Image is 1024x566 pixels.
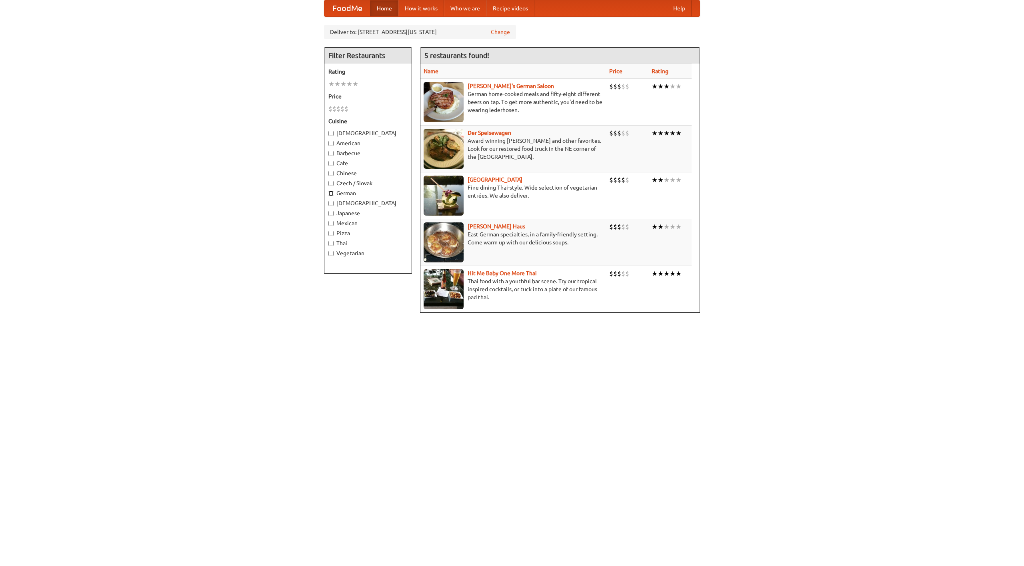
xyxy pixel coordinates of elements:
img: kohlhaus.jpg [424,222,464,262]
li: ★ [652,222,658,231]
input: American [328,141,334,146]
li: $ [617,129,621,138]
p: Fine dining Thai-style. Wide selection of vegetarian entrées. We also deliver. [424,184,603,200]
li: ★ [670,269,676,278]
li: ★ [334,80,340,88]
li: $ [609,176,613,184]
a: Rating [652,68,668,74]
input: Barbecue [328,151,334,156]
input: Vegetarian [328,251,334,256]
li: ★ [352,80,358,88]
li: $ [332,104,336,113]
label: Chinese [328,169,408,177]
img: satay.jpg [424,176,464,216]
p: German home-cooked meals and fifty-eight different beers on tap. To get more authentic, you'd nee... [424,90,603,114]
li: $ [613,222,617,231]
a: Help [667,0,692,16]
li: $ [625,176,629,184]
label: Mexican [328,219,408,227]
li: ★ [652,269,658,278]
li: $ [609,222,613,231]
input: Thai [328,241,334,246]
li: $ [625,269,629,278]
label: Barbecue [328,149,408,157]
li: $ [621,82,625,91]
li: ★ [664,82,670,91]
li: ★ [676,129,682,138]
a: How it works [398,0,444,16]
input: Czech / Slovak [328,181,334,186]
b: [GEOGRAPHIC_DATA] [468,176,522,183]
li: ★ [670,129,676,138]
li: $ [344,104,348,113]
li: $ [609,129,613,138]
img: babythai.jpg [424,269,464,309]
input: [DEMOGRAPHIC_DATA] [328,131,334,136]
p: Award-winning [PERSON_NAME] and other favorites. Look for our restored food truck in the NE corne... [424,137,603,161]
li: ★ [658,176,664,184]
a: [PERSON_NAME]'s German Saloon [468,83,554,89]
label: Japanese [328,209,408,217]
img: speisewagen.jpg [424,129,464,169]
b: Der Speisewagen [468,130,511,136]
li: $ [625,129,629,138]
a: Price [609,68,622,74]
p: Thai food with a youthful bar scene. Try our tropical inspired cocktails, or tuck into a plate of... [424,277,603,301]
div: Deliver to: [STREET_ADDRESS][US_STATE] [324,25,516,39]
li: ★ [652,176,658,184]
li: ★ [340,80,346,88]
li: ★ [346,80,352,88]
li: ★ [676,269,682,278]
a: Hit Me Baby One More Thai [468,270,537,276]
li: ★ [652,82,658,91]
li: ★ [664,222,670,231]
a: [PERSON_NAME] Haus [468,223,525,230]
label: Pizza [328,229,408,237]
label: Vegetarian [328,249,408,257]
li: ★ [658,129,664,138]
li: $ [625,82,629,91]
label: Czech / Slovak [328,179,408,187]
input: Cafe [328,161,334,166]
p: East German specialties, in a family-friendly setting. Come warm up with our delicious soups. [424,230,603,246]
li: ★ [658,222,664,231]
li: ★ [664,269,670,278]
label: [DEMOGRAPHIC_DATA] [328,199,408,207]
label: Cafe [328,159,408,167]
li: $ [613,129,617,138]
ng-pluralize: 5 restaurants found! [424,52,489,59]
li: $ [617,269,621,278]
a: Home [370,0,398,16]
li: $ [609,82,613,91]
a: Who we are [444,0,486,16]
li: ★ [652,129,658,138]
li: $ [621,269,625,278]
li: $ [621,129,625,138]
a: FoodMe [324,0,370,16]
input: Japanese [328,211,334,216]
li: ★ [664,129,670,138]
li: $ [336,104,340,113]
li: $ [613,269,617,278]
li: $ [621,222,625,231]
input: German [328,191,334,196]
a: Name [424,68,438,74]
li: ★ [676,82,682,91]
li: $ [617,176,621,184]
a: Recipe videos [486,0,534,16]
input: Mexican [328,221,334,226]
li: ★ [328,80,334,88]
li: $ [617,82,621,91]
li: $ [613,176,617,184]
label: German [328,189,408,197]
h5: Cuisine [328,117,408,125]
li: ★ [670,222,676,231]
input: Chinese [328,171,334,176]
li: ★ [676,222,682,231]
h5: Rating [328,68,408,76]
li: ★ [658,269,664,278]
li: ★ [676,176,682,184]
